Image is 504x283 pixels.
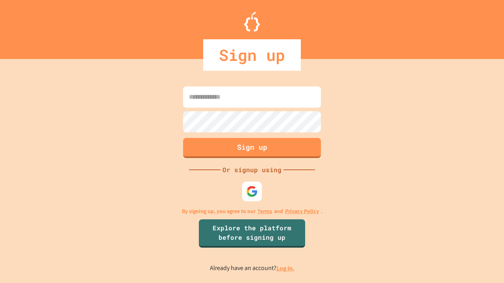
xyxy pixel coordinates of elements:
[220,165,283,175] div: Or signup using
[182,207,322,215] p: By signing up, you agree to our and .
[199,219,305,248] a: Explore the platform before signing up
[471,252,496,275] iframe: chat widget
[439,217,496,251] iframe: chat widget
[246,186,258,197] img: google-icon.svg
[183,138,321,158] button: Sign up
[285,207,319,215] a: Privacy Policy
[276,264,295,272] a: Log in.
[258,207,272,215] a: Terms
[203,39,301,71] div: Sign up
[210,263,295,273] p: Already have an account?
[244,12,260,31] img: Logo.svg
